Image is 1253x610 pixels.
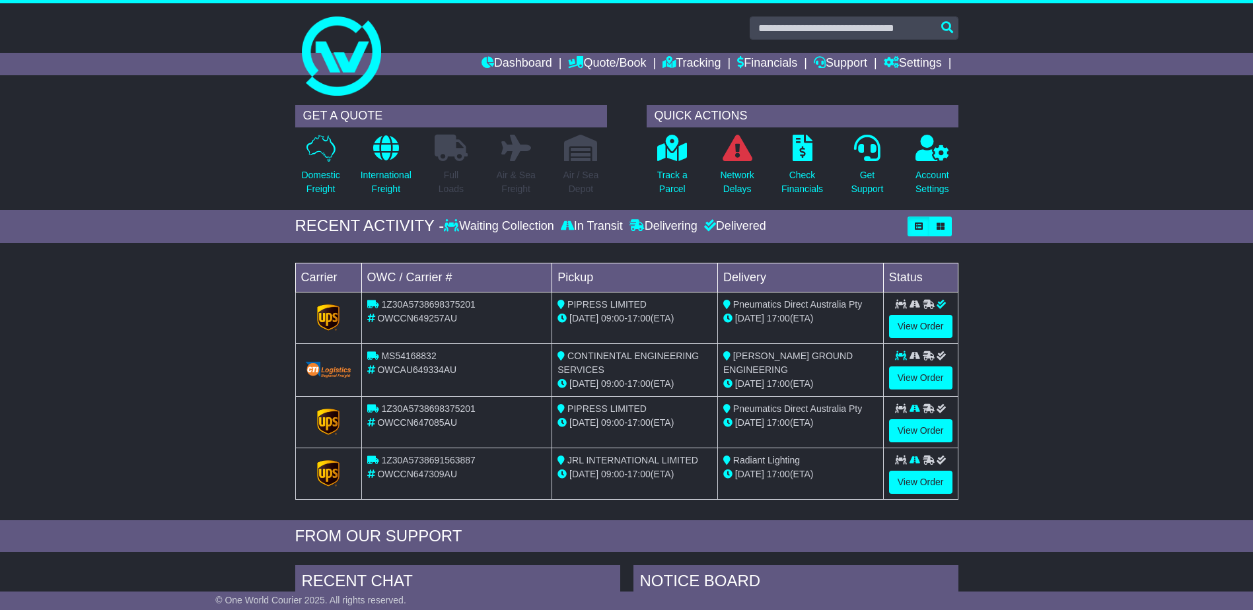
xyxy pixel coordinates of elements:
[557,377,712,391] div: - (ETA)
[723,377,878,391] div: (ETA)
[552,263,718,292] td: Pickup
[733,403,862,414] span: Pneumatics Direct Australia Pty
[569,313,598,323] span: [DATE]
[627,378,651,389] span: 17:00
[569,417,598,428] span: [DATE]
[657,168,688,196] p: Track a Parcel
[377,469,457,479] span: OWCCN647309AU
[733,455,800,465] span: Radiant Lighting
[767,378,790,389] span: 17:00
[723,467,878,481] div: (ETA)
[557,351,699,375] span: CONTINENTAL ENGINEERING SERVICES
[767,417,790,428] span: 17:00
[633,565,958,601] div: NOTICE BOARD
[377,364,456,375] span: OWCAU649334AU
[295,105,607,127] div: GET A QUOTE
[850,134,884,203] a: GetSupport
[781,134,824,203] a: CheckFinancials
[557,312,712,325] div: - (ETA)
[361,263,552,292] td: OWC / Carrier #
[295,263,361,292] td: Carrier
[701,219,766,234] div: Delivered
[563,168,599,196] p: Air / Sea Depot
[627,469,651,479] span: 17:00
[601,313,624,323] span: 09:00
[915,134,950,203] a: AccountSettings
[735,469,764,479] span: [DATE]
[626,219,701,234] div: Delivering
[601,417,624,428] span: 09:00
[733,299,862,310] span: Pneumatics Direct Australia Pty
[569,469,598,479] span: [DATE]
[889,471,952,494] a: View Order
[568,53,646,75] a: Quote/Book
[735,378,764,389] span: [DATE]
[767,313,790,323] span: 17:00
[377,417,457,428] span: OWCCN647085AU
[915,168,949,196] p: Account Settings
[814,53,867,75] a: Support
[360,134,412,203] a: InternationalFreight
[627,417,651,428] span: 17:00
[317,409,340,435] img: GetCarrierServiceLogo
[889,419,952,442] a: View Order
[781,168,823,196] p: Check Financials
[557,416,712,430] div: - (ETA)
[735,417,764,428] span: [DATE]
[381,299,475,310] span: 1Z30A5738698375201
[435,168,468,196] p: Full Loads
[884,53,942,75] a: Settings
[627,313,651,323] span: 17:00
[723,351,853,375] span: [PERSON_NAME] GROUND ENGINEERING
[317,460,340,487] img: GetCarrierServiceLogo
[723,312,878,325] div: (ETA)
[717,263,883,292] td: Delivery
[851,168,883,196] p: Get Support
[601,469,624,479] span: 09:00
[719,134,754,203] a: NetworkDelays
[317,304,340,331] img: GetCarrierServiceLogo
[647,105,958,127] div: QUICK ACTIONS
[720,168,754,196] p: Network Delays
[567,403,647,414] span: PIPRESS LIMITED
[482,53,552,75] a: Dashboard
[557,467,712,481] div: - (ETA)
[889,366,952,390] a: View Order
[377,313,457,323] span: OWCCN649257AU
[567,455,698,465] span: JRL INTERNATIONAL LIMITED
[557,219,626,234] div: In Transit
[361,168,412,196] p: International Freight
[767,469,790,479] span: 17:00
[601,378,624,389] span: 09:00
[657,134,688,203] a: Track aParcel
[569,378,598,389] span: [DATE]
[381,455,475,465] span: 1Z30A5738691563887
[723,416,878,430] div: (ETA)
[381,351,436,361] span: MS54168832
[295,217,445,236] div: RECENT ACTIVITY -
[567,299,647,310] span: PIPRESS LIMITED
[737,53,797,75] a: Financials
[381,403,475,414] span: 1Z30A5738698375201
[497,168,536,196] p: Air & Sea Freight
[215,595,406,605] span: © One World Courier 2025. All rights reserved.
[301,134,340,203] a: DomesticFreight
[889,315,952,338] a: View Order
[444,219,557,234] div: Waiting Collection
[304,360,353,379] img: GetCarrierServiceLogo
[295,527,958,546] div: FROM OUR SUPPORT
[301,168,340,196] p: Domestic Freight
[295,565,620,601] div: RECENT CHAT
[735,313,764,323] span: [DATE]
[883,263,958,292] td: Status
[662,53,721,75] a: Tracking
